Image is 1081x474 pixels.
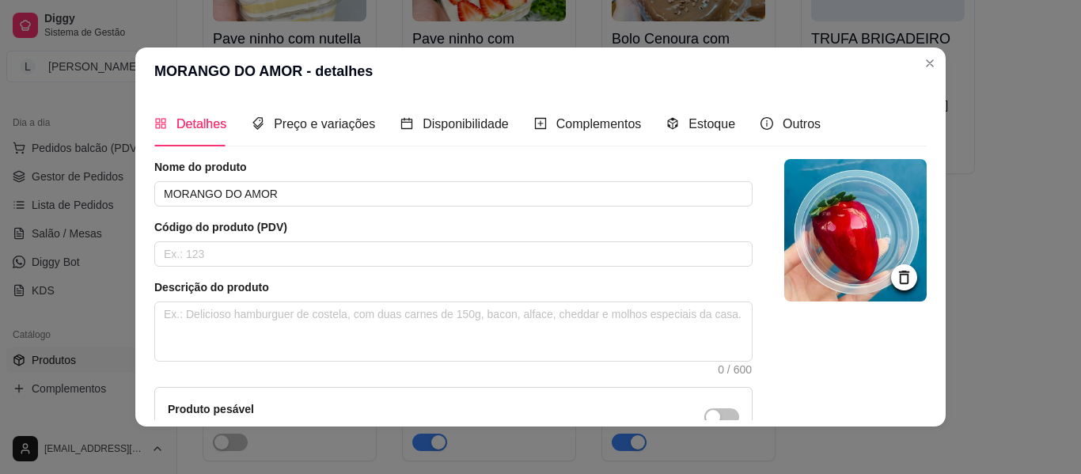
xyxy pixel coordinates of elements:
span: Outros [783,117,821,131]
button: Close [917,51,943,76]
span: appstore [154,117,167,130]
label: Produto pesável [168,403,254,415]
img: logo da loja [784,159,927,301]
input: Ex.: Hamburguer de costela [154,181,753,207]
span: calendar [400,117,413,130]
span: Disponibilidade [423,117,509,131]
input: Ex.: 123 [154,241,753,267]
span: plus-square [534,117,547,130]
span: Estoque [688,117,735,131]
article: Código do produto (PDV) [154,219,753,235]
article: Descrição do produto [154,279,753,295]
span: tags [252,117,264,130]
span: Preço e variações [274,117,375,131]
header: MORANGO DO AMOR - detalhes [135,47,946,95]
article: Nome do produto [154,159,753,175]
span: code-sandbox [666,117,679,130]
span: Complementos [556,117,642,131]
span: info-circle [760,117,773,130]
span: Detalhes [176,117,226,131]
